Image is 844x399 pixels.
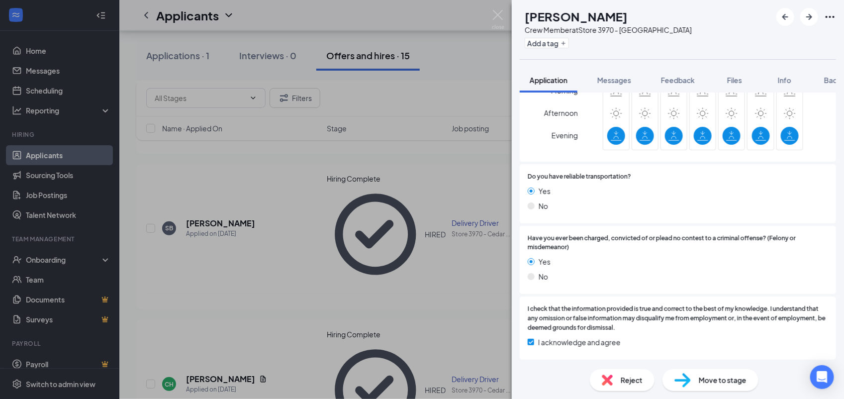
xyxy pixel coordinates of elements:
button: PlusAdd a tag [525,38,569,48]
h1: [PERSON_NAME] [525,8,628,25]
span: Have you ever been charged, convicted of or plead no contest to a criminal offense? (Felony or mi... [528,234,828,253]
button: ArrowLeftNew [776,8,794,26]
button: ArrowRight [800,8,818,26]
span: Files [727,76,742,85]
span: Yes [539,256,551,267]
span: Info [778,76,791,85]
svg: ArrowRight [803,11,815,23]
span: Afternoon [544,104,578,122]
span: Move to stage [699,375,747,386]
span: Evening [552,126,578,144]
span: Do you have reliable transportation? [528,172,631,182]
span: Yes [539,186,551,197]
span: Reject [621,375,643,386]
span: Application [530,76,567,85]
svg: ArrowLeftNew [779,11,791,23]
svg: Plus [561,40,566,46]
div: Crew Member at Store 3970 - [GEOGRAPHIC_DATA] [525,25,692,35]
span: Messages [597,76,631,85]
span: I check that the information provided is true and correct to the best of my knowledge. I understa... [528,304,828,333]
span: I acknowledge and agree [538,337,621,348]
div: Open Intercom Messenger [810,365,834,389]
span: No [539,271,548,282]
span: No [539,200,548,211]
span: Feedback [661,76,695,85]
svg: Ellipses [824,11,836,23]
